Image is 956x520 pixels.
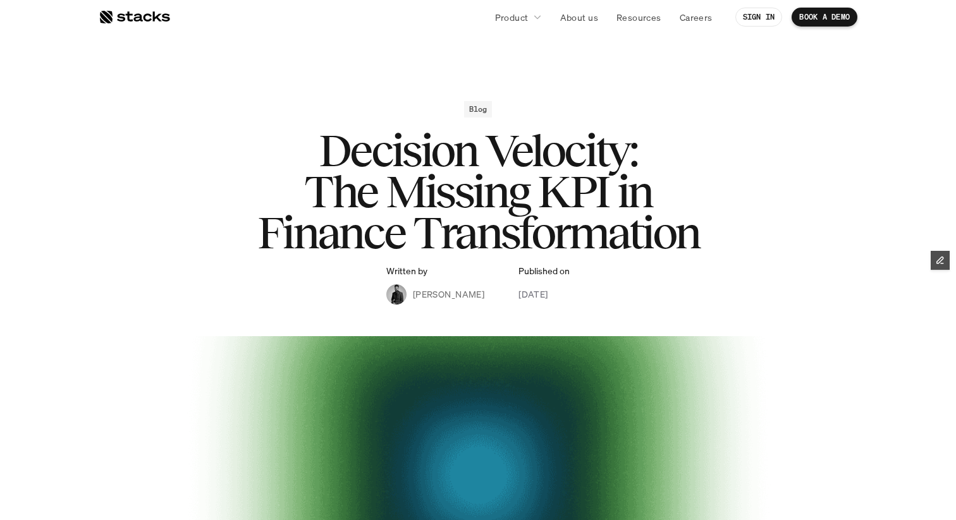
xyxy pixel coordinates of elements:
[225,130,731,253] h1: Decision Velocity: The Missing KPI in Finance Transformation
[616,11,661,24] p: Resources
[553,6,606,28] a: About us
[495,11,529,24] p: Product
[609,6,669,28] a: Resources
[518,287,548,301] p: [DATE]
[672,6,720,28] a: Careers
[735,8,783,27] a: SIGN IN
[799,13,850,21] p: BOOK A DEMO
[518,266,570,277] p: Published on
[931,251,950,270] button: Edit Framer Content
[469,105,487,114] h2: Blog
[560,11,598,24] p: About us
[743,13,775,21] p: SIGN IN
[413,287,484,301] p: [PERSON_NAME]
[680,11,713,24] p: Careers
[386,266,427,277] p: Written by
[792,8,857,27] a: BOOK A DEMO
